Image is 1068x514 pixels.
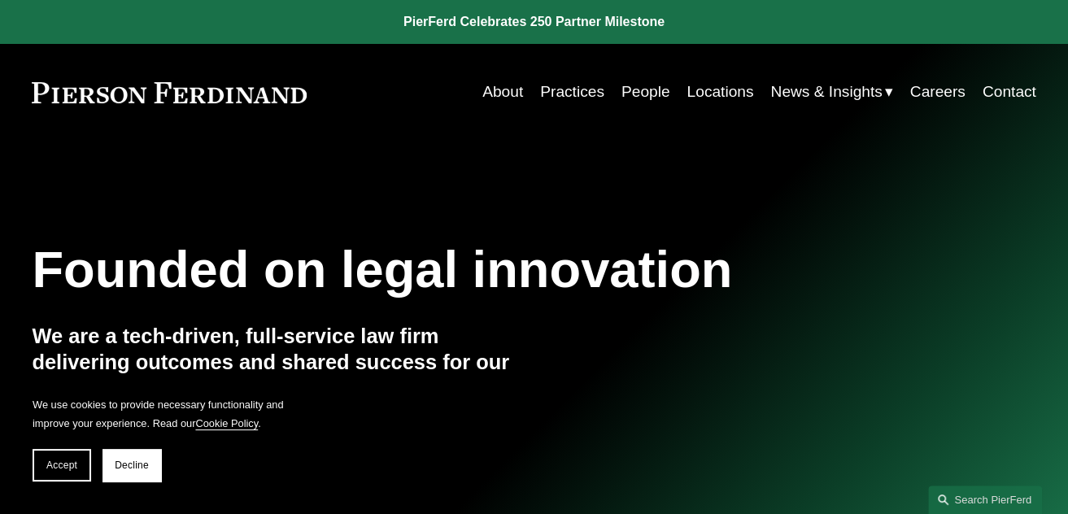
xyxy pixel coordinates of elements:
[770,78,882,106] span: News & Insights
[33,449,91,481] button: Accept
[102,449,161,481] button: Decline
[540,76,604,107] a: Practices
[621,76,670,107] a: People
[32,323,534,402] h4: We are a tech-driven, full-service law firm delivering outcomes and shared success for our global...
[482,76,523,107] a: About
[928,486,1042,514] a: Search this site
[46,460,77,471] span: Accept
[115,460,149,471] span: Decline
[33,395,293,433] p: We use cookies to provide necessary functionality and improve your experience. Read our .
[16,379,309,498] section: Cookie banner
[687,76,753,107] a: Locations
[195,417,258,429] a: Cookie Policy
[910,76,966,107] a: Careers
[32,240,869,298] h1: Founded on legal innovation
[770,76,892,107] a: folder dropdown
[983,76,1036,107] a: Contact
